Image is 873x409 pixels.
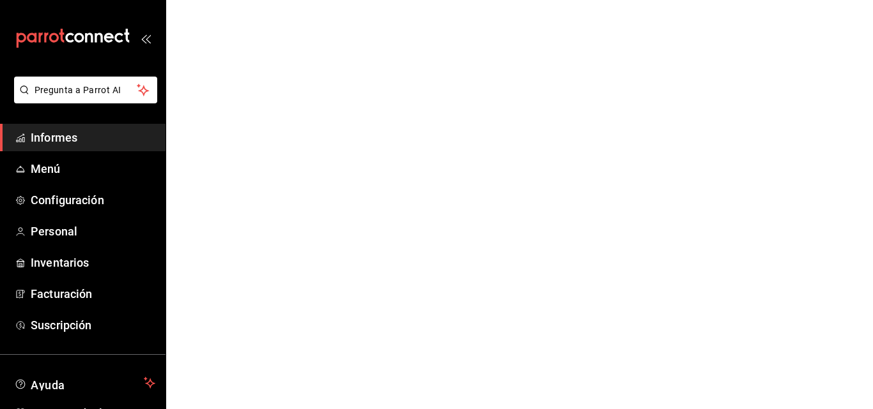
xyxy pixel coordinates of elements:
[35,85,121,95] font: Pregunta a Parrot AI
[31,193,104,207] font: Configuración
[9,93,157,106] a: Pregunta a Parrot AI
[31,162,61,175] font: Menú
[31,318,91,332] font: Suscripción
[31,378,65,392] font: Ayuda
[31,287,92,301] font: Facturación
[14,77,157,103] button: Pregunta a Parrot AI
[31,225,77,238] font: Personal
[31,256,89,269] font: Inventarios
[141,33,151,43] button: abrir_cajón_menú
[31,131,77,144] font: Informes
